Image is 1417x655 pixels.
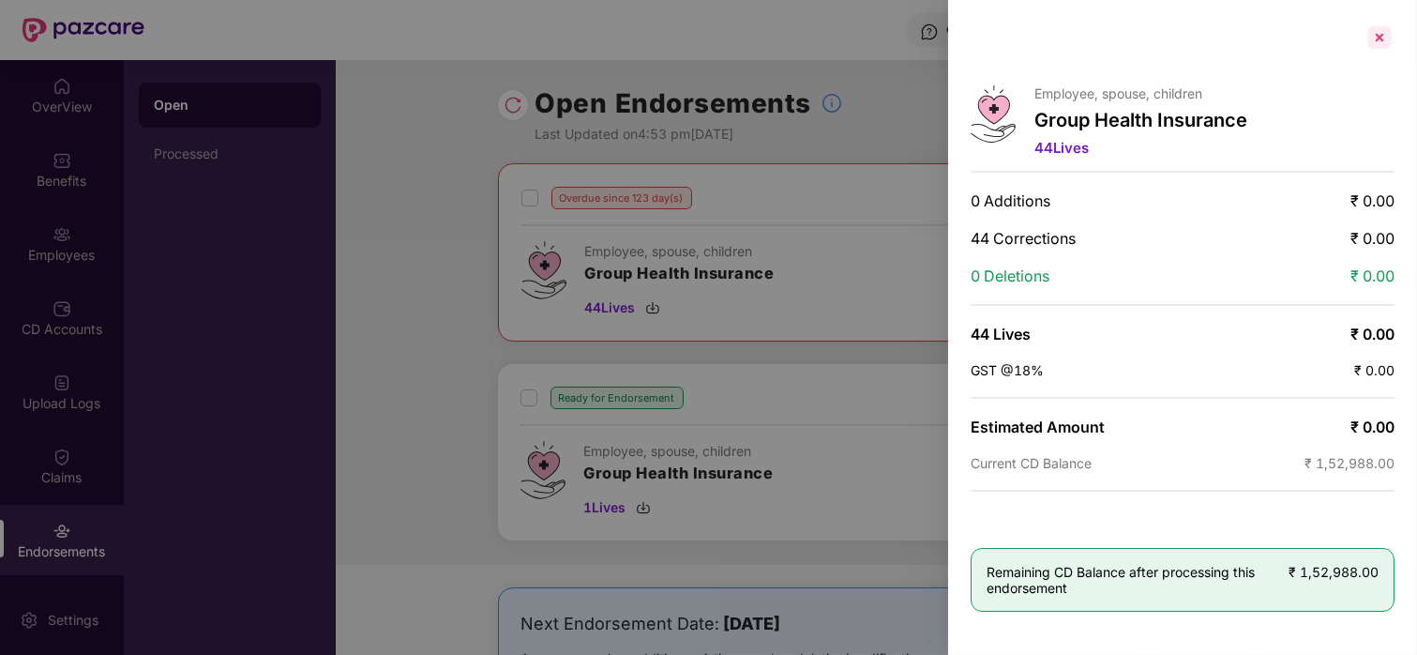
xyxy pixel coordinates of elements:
span: ₹ 0.00 [1350,229,1394,248]
span: Current CD Balance [971,455,1092,471]
span: 0 Additions [971,191,1050,210]
span: 44 Corrections [971,229,1076,248]
p: Employee, spouse, children [1034,85,1247,101]
span: ₹ 0.00 [1350,418,1394,436]
span: ₹ 1,52,988.00 [1304,455,1394,471]
span: ₹ 0.00 [1350,267,1394,285]
span: 44 Lives [1034,139,1089,157]
span: ₹ 1,52,988.00 [1289,564,1379,580]
p: Group Health Insurance [1034,109,1247,131]
span: ₹ 0.00 [1350,325,1394,343]
span: ₹ 0.00 [1354,362,1394,378]
span: Remaining CD Balance after processing this endorsement [987,564,1289,596]
img: svg+xml;base64,PHN2ZyB4bWxucz0iaHR0cDovL3d3dy53My5vcmcvMjAwMC9zdmciIHdpZHRoPSI0Ny43MTQiIGhlaWdodD... [971,85,1016,143]
span: ₹ 0.00 [1350,191,1394,210]
span: GST @18% [971,362,1044,378]
span: 44 Lives [971,325,1031,343]
span: Estimated Amount [971,418,1105,436]
span: 0 Deletions [971,267,1049,285]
